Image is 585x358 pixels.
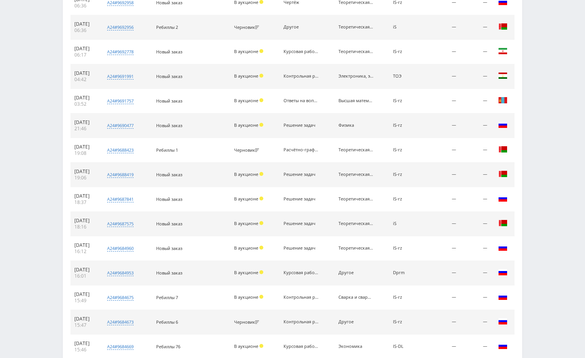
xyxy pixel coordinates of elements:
td: — [460,187,491,212]
div: a24#9684673 [107,319,134,325]
div: Теоретическая механика [338,197,374,202]
div: [DATE] [74,119,96,126]
div: Контрольная работа [284,295,319,300]
td: — [422,187,460,212]
span: Новый заказ [156,73,182,79]
div: [DATE] [74,193,96,199]
div: 06:36 [74,3,96,9]
div: [DATE] [74,218,96,224]
span: Холд [259,344,263,348]
div: 16:01 [74,273,96,279]
td: — [422,285,460,310]
td: — [460,113,491,138]
div: IS-rz [393,49,418,54]
td: — [460,138,491,163]
div: Экономика [338,344,374,349]
td: — [422,261,460,285]
div: [DATE] [74,316,96,322]
img: blr.png [498,218,507,228]
div: [DATE] [74,242,96,248]
div: a24#9684953 [107,270,134,276]
span: Холд [259,74,263,78]
div: 04:42 [74,76,96,83]
img: rus.png [498,292,507,301]
div: Теоретическая механика [338,221,374,226]
span: В аукционе [234,171,258,177]
span: Холд [259,123,263,127]
span: В аукционе [234,73,258,79]
div: 19:06 [74,175,96,181]
span: Новый заказ [156,270,182,276]
span: Холд [259,295,263,299]
div: IS-rz [393,197,418,202]
span: Новый заказ [156,245,182,251]
div: [DATE] [74,95,96,101]
div: 19:08 [74,150,96,156]
td: — [460,236,491,261]
span: Новый заказ [156,172,182,177]
div: Другое [338,319,374,324]
div: a24#9687575 [107,221,134,227]
div: 16:12 [74,248,96,255]
span: Холд [259,49,263,53]
span: Новый заказ [156,221,182,227]
span: Холд [259,172,263,176]
div: a24#9692778 [107,49,134,55]
div: a24#9688419 [107,172,134,178]
div: Теоретическая механика [338,25,374,30]
div: a24#9684960 [107,245,134,252]
div: Контрольная работа [284,319,319,324]
td: — [422,310,460,335]
div: Электроника, электротехника, радиотехника [338,74,374,79]
span: В аукционе [234,196,258,202]
div: [DATE] [74,144,96,150]
td: — [422,113,460,138]
div: [DATE] [74,291,96,298]
span: Новый заказ [156,122,182,128]
div: Решение задач [284,221,319,226]
div: IS-rz [393,246,418,251]
div: Черновик [234,320,261,325]
img: rus.png [498,120,507,129]
div: Теоретическая механика [338,172,374,177]
div: [DATE] [74,21,96,27]
span: Ребиллы 7 [156,294,178,300]
div: 03:52 [74,101,96,107]
span: Холд [259,270,263,274]
td: — [460,310,491,335]
div: 15:46 [74,347,96,353]
div: a24#9688423 [107,147,134,153]
td: — [422,40,460,64]
div: Другое [338,270,374,275]
td: — [460,285,491,310]
span: В аукционе [234,48,258,54]
div: Расчётно-графическая работа (РГР) [284,147,319,152]
div: a24#9691757 [107,98,134,104]
div: Курсовая работа [284,270,319,275]
td: — [460,212,491,236]
div: 06:36 [74,27,96,34]
div: Решение задач [284,246,319,251]
img: rus.png [498,268,507,277]
img: rus.png [498,341,507,351]
div: Курсовая работа [284,344,319,349]
div: Ответы на вопросы [284,98,319,103]
div: 15:49 [74,298,96,304]
div: Черновик [234,25,261,30]
td: — [422,138,460,163]
span: В аукционе [234,294,258,300]
div: iS [393,221,418,226]
img: rus.png [498,317,507,326]
img: blr.png [498,145,507,154]
div: [DATE] [74,46,96,52]
div: Теоретическая механика [338,49,374,54]
div: Сварка и сварочное производство [338,295,374,300]
img: irn.png [498,46,507,56]
div: Контрольная работа [284,74,319,79]
span: В аукционе [234,343,258,349]
div: Курсовая работа [284,49,319,54]
span: В аукционе [234,245,258,251]
span: В аукционе [234,122,258,128]
img: rus.png [498,243,507,252]
td: — [422,64,460,89]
